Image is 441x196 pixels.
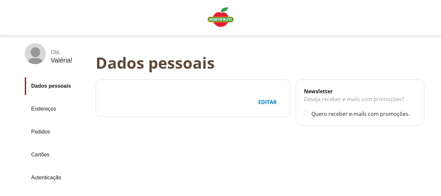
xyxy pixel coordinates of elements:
button: Editar [253,96,282,109]
a: Endereços [25,100,90,118]
div: Newsletter [304,88,416,95]
a: Logo [205,5,236,31]
div: Valéria ! [51,57,72,64]
label: Quero receber e-mails com promoções. [311,110,416,117]
div: Deseja receber e-mails com promoções? [304,95,416,110]
div: Editar [253,96,282,108]
a: Pedidos [25,123,90,141]
div: Olá , [51,49,72,55]
img: Logo [208,7,234,27]
a: Dados pessoais [25,77,90,95]
a: Cartões [25,146,90,164]
div: Dados pessoais [96,54,430,72]
a: Autenticação [25,169,90,187]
